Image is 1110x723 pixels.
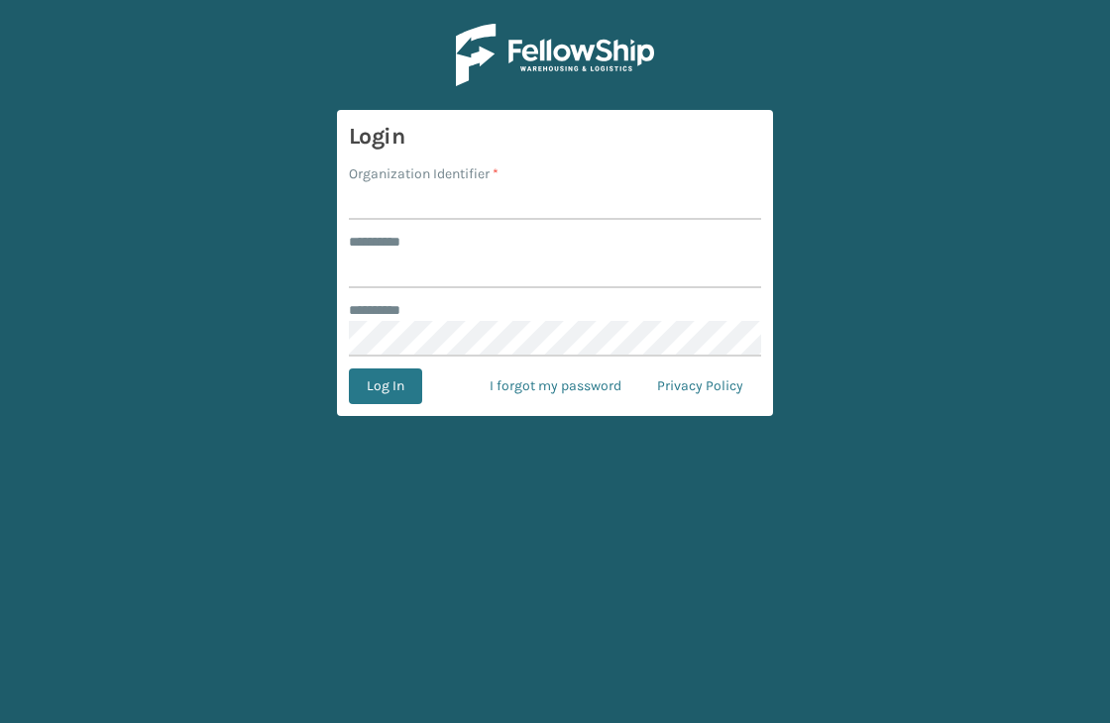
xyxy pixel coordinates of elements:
[349,163,499,184] label: Organization Identifier
[456,24,654,86] img: Logo
[472,368,639,404] a: I forgot my password
[349,122,761,152] h3: Login
[639,368,761,404] a: Privacy Policy
[349,368,422,404] button: Log In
